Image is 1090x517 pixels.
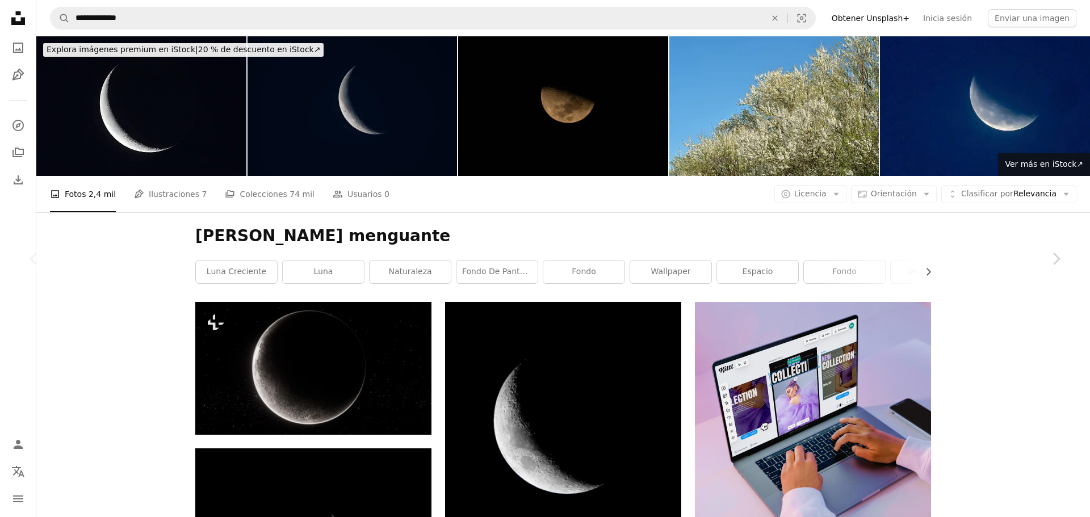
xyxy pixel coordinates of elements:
a: Explora imágenes premium en iStock|20 % de descuento en iStock↗ [36,36,330,64]
button: Menú [7,487,30,510]
a: Foto en escala de grises de la luna llena [445,415,681,425]
form: Encuentra imágenes en todo el sitio [50,7,816,30]
img: Hermosa floración primaveral bajo un cielo azul claro y luna [669,36,879,176]
button: Orientación [851,185,937,203]
a: Explorar [7,114,30,137]
h1: [PERSON_NAME] menguante [195,226,931,246]
button: Clasificar porRelevancia [941,185,1076,203]
span: Orientación [871,189,917,198]
img: Waning Moon [248,36,458,176]
button: Buscar en Unsplash [51,7,70,29]
a: astronomía [891,260,972,283]
div: 20 % de descuento en iStock ↗ [43,43,324,57]
a: luna [283,260,364,283]
a: Ver más en iStock↗ [998,153,1090,176]
span: Licencia [794,189,827,198]
img: Un primer plano de una luna en el cielo [195,302,431,435]
a: Fotos [7,36,30,59]
button: Licencia [774,185,846,203]
button: desplazar lista a la derecha [918,260,931,283]
span: 74 mil [290,188,315,200]
a: Colecciones [7,141,30,164]
a: Siguiente [1022,204,1090,313]
a: Ilustraciones [7,64,30,86]
a: Iniciar sesión / Registrarse [7,433,30,456]
a: Wallpaper [630,260,711,283]
a: Historial de descargas [7,169,30,191]
span: Explora imágenes premium en iStock | [47,45,198,54]
a: luna creciente [196,260,277,283]
a: Obtener Unsplash+ [825,9,916,27]
a: fondo [804,260,885,283]
a: fondo de pantalla [456,260,538,283]
a: Un primer plano de una luna en el cielo [195,363,431,373]
span: Clasificar por [961,189,1013,198]
span: Ver más en iStock ↗ [1005,159,1083,169]
a: Fondo [543,260,624,283]
a: Ilustraciones 7 [134,176,207,212]
span: 0 [384,188,389,200]
button: Enviar una imagen [988,9,1076,27]
button: Idioma [7,460,30,483]
button: Búsqueda visual [788,7,815,29]
span: 7 [202,188,207,200]
a: espacio [717,260,798,283]
img: Tramontando moon falciformes [36,36,246,176]
img: Moon [880,36,1090,176]
button: Borrar [762,7,787,29]
span: Relevancia [961,188,1057,200]
a: Inicia sesión [916,9,979,27]
a: Colecciones 74 mil [225,176,315,212]
a: naturaleza [370,260,451,283]
img: Half Moon - Stock Photo [458,36,668,176]
a: Usuarios 0 [333,176,389,212]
